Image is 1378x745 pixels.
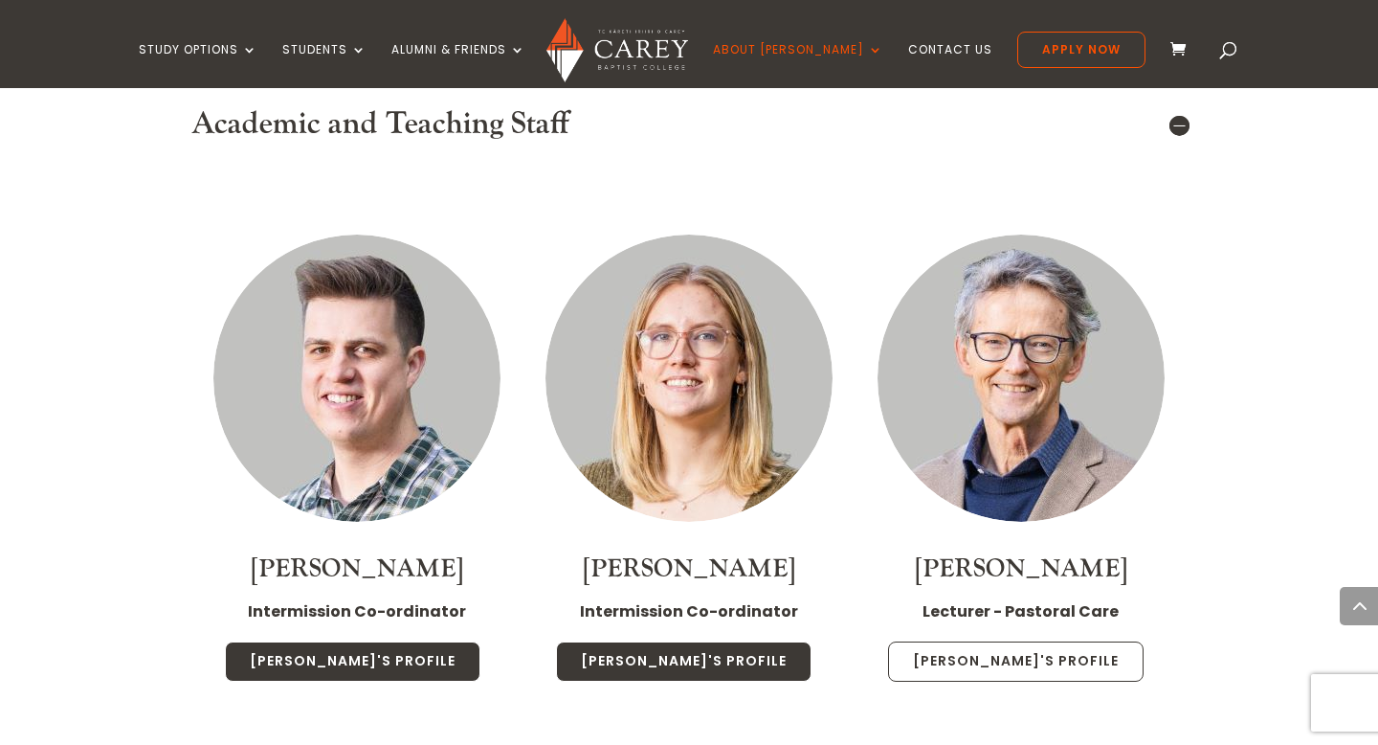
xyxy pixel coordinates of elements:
[191,106,1187,143] h5: Academic and Teaching Staff
[391,43,525,88] a: Alumni & Friends
[248,600,466,622] strong: Intermission Co-ordinator
[908,43,992,88] a: Contact Us
[583,553,795,585] a: [PERSON_NAME]
[556,642,811,682] a: [PERSON_NAME]'s Profile
[888,642,1144,682] a: [PERSON_NAME]'s Profile
[213,235,500,522] img: Daniel Cuttriss 2023_square
[139,43,257,88] a: Study Options
[1017,32,1145,68] a: Apply Now
[915,553,1127,585] a: [PERSON_NAME]
[922,600,1119,622] strong: Lecturer - Pastoral Care
[282,43,367,88] a: Students
[713,43,883,88] a: About [PERSON_NAME]
[545,235,833,522] img: Katie Cuttriss 2023_square
[225,642,480,682] a: [PERSON_NAME]'s Profile
[251,553,463,585] a: [PERSON_NAME]
[546,18,687,82] img: Carey Baptist College
[580,600,798,622] strong: Intermission Co-ordinator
